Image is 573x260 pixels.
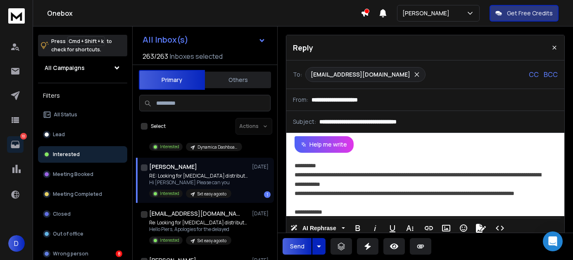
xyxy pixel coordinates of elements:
[402,220,418,236] button: More Text
[143,51,168,61] span: 263 / 263
[38,166,127,183] button: Meeting Booked
[473,220,489,236] button: Signature
[264,191,271,198] div: 1
[47,8,361,18] h1: Onebox
[490,5,559,22] button: Get Free Credits
[53,231,83,237] p: Out of office
[160,237,179,243] p: Interested
[53,171,93,178] p: Meeting Booked
[283,238,311,255] button: Send
[293,96,308,104] p: From:
[38,106,127,123] button: All Status
[38,126,127,143] button: Lead
[367,220,383,236] button: Italic (⌘I)
[7,136,24,153] a: 10
[45,64,85,72] h1: All Campaigns
[544,70,558,79] p: BCC
[53,151,80,158] p: Interested
[438,220,454,236] button: Insert Image (⌘P)
[38,226,127,242] button: Out of office
[252,210,271,217] p: [DATE]
[38,146,127,163] button: Interested
[149,209,240,218] h1: [EMAIL_ADDRESS][DOMAIN_NAME]
[402,9,453,17] p: [PERSON_NAME]
[301,225,338,232] span: AI Rephrase
[295,136,354,153] button: Help me write
[8,8,25,24] img: logo
[149,226,248,233] p: Hello Piers, Apologies for the delayed
[67,36,105,46] span: Cmd + Shift + k
[149,179,248,186] p: Hi [PERSON_NAME] Please can you
[38,186,127,202] button: Meeting Completed
[293,42,313,53] p: Reply
[160,144,179,150] p: Interested
[53,131,65,138] p: Lead
[293,118,316,126] p: Subject:
[197,144,237,150] p: Dynamica Dashboard Power BI
[160,190,179,197] p: Interested
[293,70,302,79] p: To:
[53,211,71,217] p: Closed
[136,31,272,48] button: All Inbox(s)
[139,70,205,90] button: Primary
[252,164,271,170] p: [DATE]
[143,36,188,44] h1: All Inbox(s)
[53,250,88,257] p: Wrong person
[421,220,437,236] button: Insert Link (⌘K)
[350,220,366,236] button: Bold (⌘B)
[54,111,77,118] p: All Status
[170,51,223,61] h3: Inboxes selected
[51,37,112,54] p: Press to check for shortcuts.
[38,206,127,222] button: Closed
[205,71,271,89] button: Others
[456,220,471,236] button: Emoticons
[149,163,197,171] h1: [PERSON_NAME]
[507,9,553,17] p: Get Free Credits
[8,235,25,252] button: D
[529,70,539,79] p: CC
[53,191,102,197] p: Meeting Completed
[38,60,127,76] button: All Campaigns
[492,220,508,236] button: Code View
[38,90,127,101] h3: Filters
[149,219,248,226] p: Re: Looking for [MEDICAL_DATA] distributors
[289,220,347,236] button: AI Rephrase
[385,220,400,236] button: Underline (⌘U)
[311,70,410,79] p: [EMAIL_ADDRESS][DOMAIN_NAME]
[149,173,248,179] p: RE: Looking for [MEDICAL_DATA] distributors
[20,133,27,140] p: 10
[197,191,226,197] p: Sxt easy agosto
[116,250,122,257] div: 8
[543,231,563,251] div: Open Intercom Messenger
[151,123,166,130] label: Select
[197,238,226,244] p: Sxt easy agosto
